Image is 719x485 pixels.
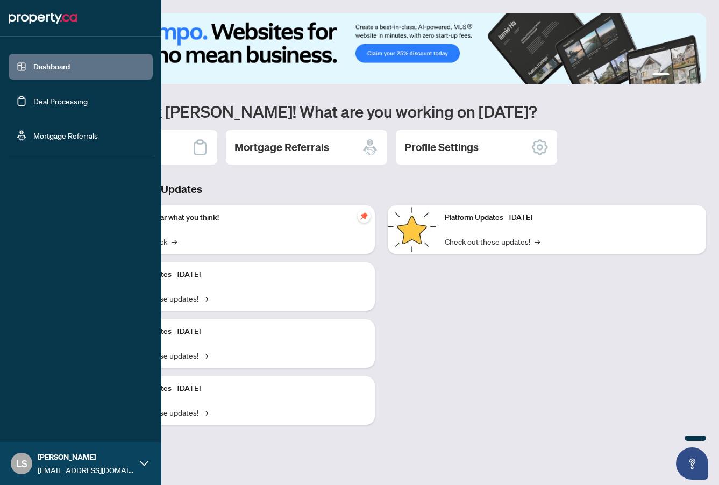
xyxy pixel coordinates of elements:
[404,140,479,155] h2: Profile Settings
[234,140,329,155] h2: Mortgage Referrals
[56,13,706,84] img: Slide 0
[56,101,706,122] h1: Welcome back [PERSON_NAME]! What are you working on [DATE]?
[33,131,98,140] a: Mortgage Referrals
[56,182,706,197] h3: Brokerage & Industry Updates
[358,210,371,223] span: pushpin
[203,293,208,304] span: →
[38,464,134,476] span: [EMAIL_ADDRESS][DOMAIN_NAME]
[535,236,540,247] span: →
[203,350,208,361] span: →
[113,383,366,395] p: Platform Updates - [DATE]
[445,212,698,224] p: Platform Updates - [DATE]
[676,447,708,480] button: Open asap
[652,73,670,77] button: 1
[9,10,77,27] img: logo
[16,456,27,471] span: LS
[691,73,695,77] button: 4
[203,406,208,418] span: →
[113,212,366,224] p: We want to hear what you think!
[172,236,177,247] span: →
[674,73,678,77] button: 2
[113,326,366,338] p: Platform Updates - [DATE]
[33,62,70,72] a: Dashboard
[388,205,436,254] img: Platform Updates - June 23, 2025
[38,451,134,463] span: [PERSON_NAME]
[445,236,540,247] a: Check out these updates!→
[33,96,88,106] a: Deal Processing
[682,73,687,77] button: 3
[113,269,366,281] p: Platform Updates - [DATE]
